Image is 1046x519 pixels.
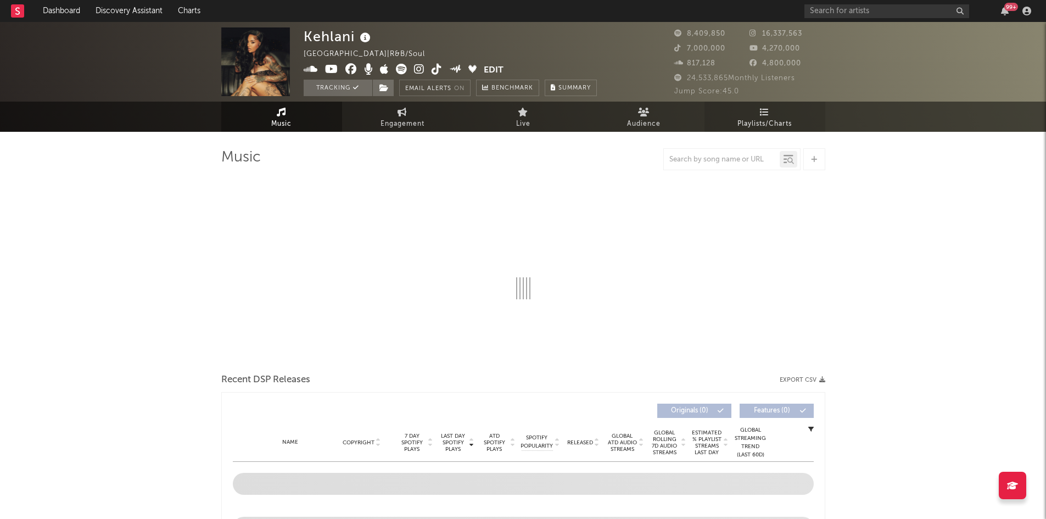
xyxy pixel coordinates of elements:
span: Benchmark [491,82,533,95]
span: 7 Day Spotify Plays [398,433,427,453]
span: Released [567,439,593,446]
a: Engagement [342,102,463,132]
a: Audience [584,102,704,132]
button: Originals(0) [657,404,731,418]
span: 4,800,000 [749,60,801,67]
span: Audience [627,118,661,131]
span: Recent DSP Releases [221,373,310,387]
span: Playlists/Charts [737,118,792,131]
button: Export CSV [780,377,825,383]
span: Engagement [381,118,424,131]
span: Copyright [343,439,374,446]
span: Originals ( 0 ) [664,408,715,414]
span: 8,409,850 [674,30,725,37]
span: 7,000,000 [674,45,725,52]
div: Global Streaming Trend (Last 60D) [734,426,767,459]
span: Global ATD Audio Streams [607,433,637,453]
span: Music [271,118,292,131]
span: Estimated % Playlist Streams Last Day [692,429,722,456]
span: Spotify Popularity [521,434,553,450]
span: 16,337,563 [749,30,802,37]
a: Playlists/Charts [704,102,825,132]
span: Features ( 0 ) [747,408,797,414]
span: 817,128 [674,60,715,67]
input: Search for artists [804,4,969,18]
a: Live [463,102,584,132]
button: Features(0) [740,404,814,418]
span: Summary [558,85,591,91]
span: Last Day Spotify Plays [439,433,468,453]
span: Jump Score: 45.0 [674,88,739,95]
input: Search by song name or URL [664,155,780,164]
div: [GEOGRAPHIC_DATA] | R&B/Soul [304,48,438,61]
div: 99 + [1004,3,1018,11]
button: Edit [484,64,504,77]
span: Live [516,118,530,131]
a: Music [221,102,342,132]
div: Name [255,438,327,447]
span: 4,270,000 [749,45,800,52]
em: On [454,86,465,92]
span: 24,533,865 Monthly Listeners [674,75,795,82]
a: Benchmark [476,80,539,96]
button: Summary [545,80,597,96]
div: Kehlani [304,27,373,46]
button: Email AlertsOn [399,80,471,96]
span: Global Rolling 7D Audio Streams [650,429,680,456]
span: ATD Spotify Plays [480,433,509,453]
button: 99+ [1001,7,1009,15]
button: Tracking [304,80,372,96]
